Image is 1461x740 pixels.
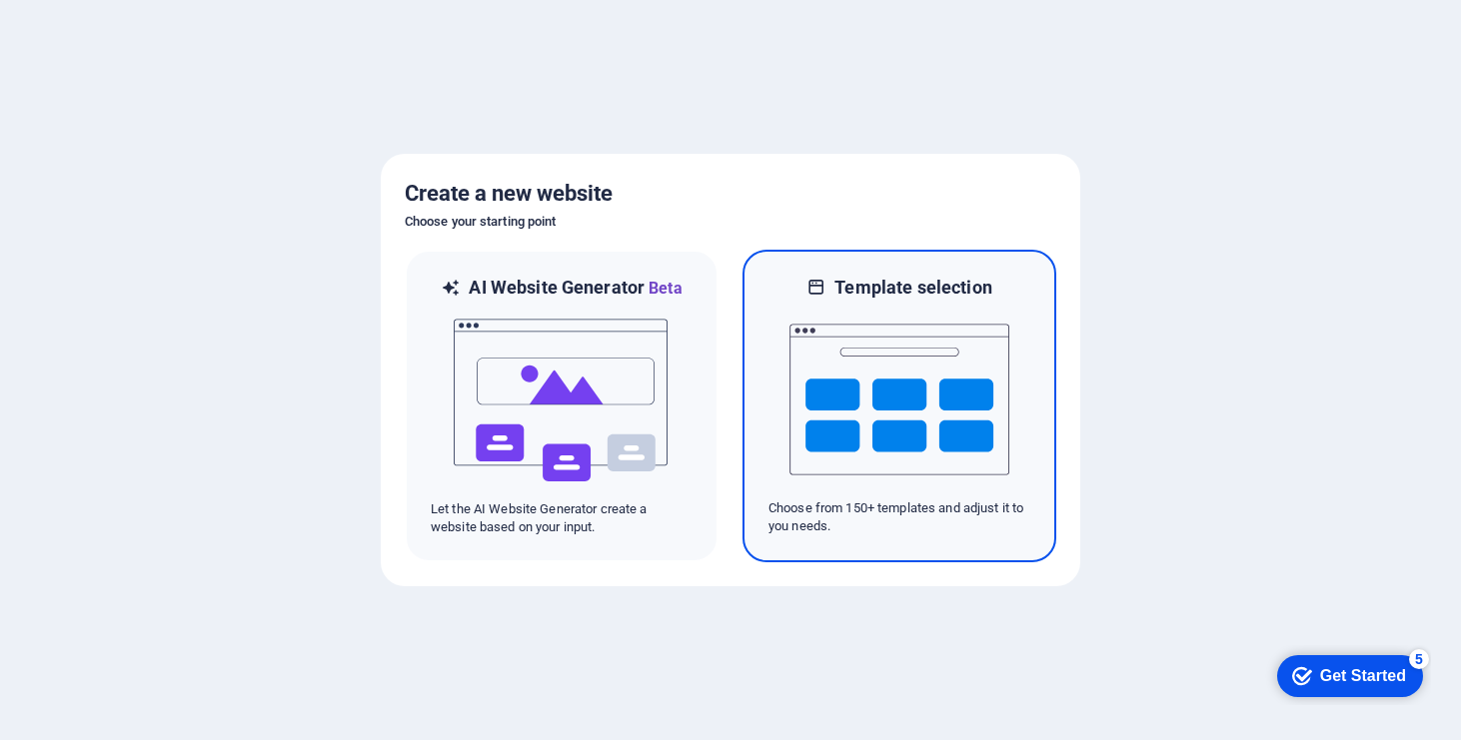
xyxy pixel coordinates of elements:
p: Choose from 150+ templates and adjust it to you needs. [768,499,1030,535]
div: AI Website GeneratorBetaaiLet the AI Website Generator create a website based on your input. [405,250,719,562]
div: Get Started 5 items remaining, 0% complete [16,10,162,52]
h5: Create a new website [405,178,1056,210]
h6: Choose your starting point [405,210,1056,234]
h6: Template selection [834,276,991,300]
div: Get Started [59,22,145,40]
div: Template selectionChoose from 150+ templates and adjust it to you needs. [742,250,1056,562]
p: Let the AI Website Generator create a website based on your input. [431,500,693,536]
h6: AI Website Generator [469,276,682,301]
img: ai [452,301,672,500]
span: Beta [645,279,683,298]
div: 5 [148,4,168,24]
